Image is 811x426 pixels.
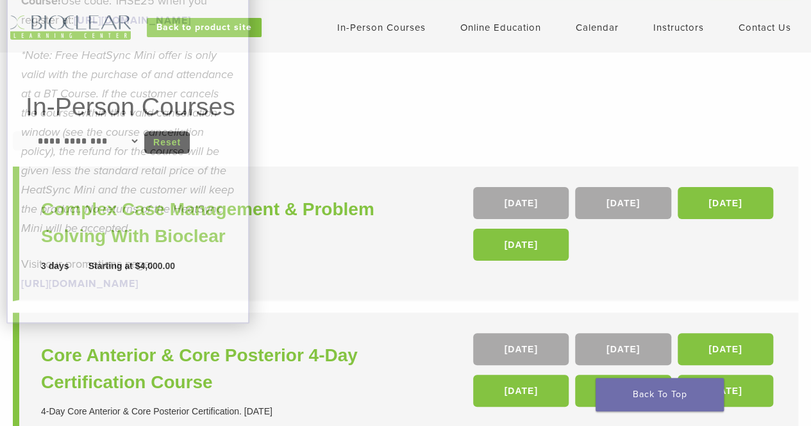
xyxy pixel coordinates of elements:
a: Instructors [653,22,704,33]
a: Core Anterior & Core Posterior 4-Day Certification Course [41,342,409,396]
div: 4-Day Core Anterior & Core Posterior Certification. [DATE] [41,405,409,418]
a: [DATE] [678,187,773,219]
a: Calendar [576,22,619,33]
a: [DATE] [678,375,773,407]
a: [DATE] [473,333,569,365]
a: [DATE] [473,229,569,261]
a: Online Education [460,22,541,33]
a: [DATE] [473,375,569,407]
a: [DATE] [575,187,671,219]
a: [URL][DOMAIN_NAME] [21,277,138,290]
a: [DATE] [678,333,773,365]
em: *Note: Free HeatSync Mini offer is only valid with the purchase of and attendance at a BT Course.... [21,48,234,235]
a: In-Person Courses [337,22,426,33]
div: , , , , , [473,333,776,413]
a: [DATE] [473,187,569,219]
a: [DATE] [575,333,671,365]
a: [URL][DOMAIN_NAME] [74,14,191,27]
a: Back To Top [596,378,724,411]
a: Contact Us [739,22,791,33]
h1: In-Person Courses [26,94,785,119]
p: Visit our promotions page: [21,254,235,293]
div: , , , [473,187,776,267]
a: [DATE] [575,375,671,407]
